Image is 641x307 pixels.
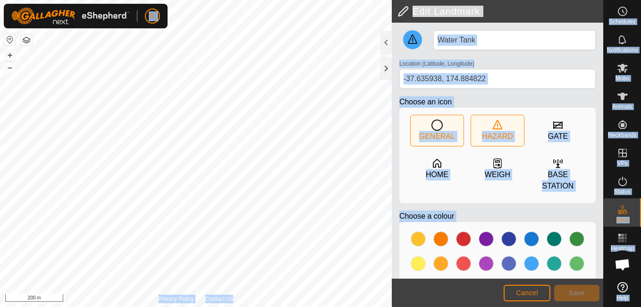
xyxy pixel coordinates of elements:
span: Notifications [607,47,638,53]
button: Reset Map [4,34,16,45]
div: WEIGH [485,169,510,180]
a: Contact Us [205,295,233,303]
span: Heatmap [611,246,634,251]
span: TL [149,11,156,21]
button: Save [554,285,599,301]
h2: Edit Landmark [397,6,603,17]
span: Schedules [609,19,635,25]
p: Choose a colour [399,211,596,222]
span: Mobs [616,76,629,81]
div: HOME [426,169,448,180]
span: Save [569,289,585,297]
span: Cancel [516,289,538,297]
a: Help [604,278,641,305]
span: VPs [617,161,627,166]
label: Location (Latitude, Longitude) [399,60,474,68]
img: Gallagher Logo [11,8,129,25]
span: Status [614,189,630,195]
div: BASE STATION [531,169,584,192]
div: GENERAL [419,131,455,142]
a: Privacy Policy [159,295,194,303]
span: Infra [616,217,628,223]
button: Cancel [504,285,550,301]
button: – [4,62,16,73]
p: Choose an icon [399,96,596,108]
span: Neckbands [608,132,636,138]
span: Animals [612,104,633,110]
span: Help [616,295,628,301]
div: GATE [548,131,568,142]
button: Map Layers [21,34,32,46]
div: HAZARD [482,131,513,142]
div: Open chat [608,250,637,279]
button: + [4,50,16,61]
